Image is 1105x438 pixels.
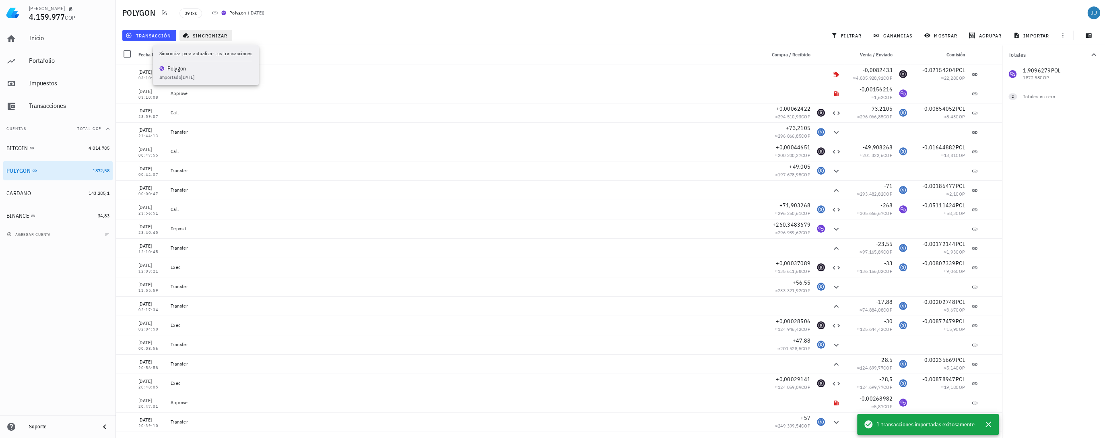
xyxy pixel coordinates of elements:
[93,167,109,174] span: 1872,58
[860,307,893,313] span: ≈
[762,45,814,64] div: Compra / Recibido
[899,360,907,368] div: USDC-icon
[138,223,164,231] div: [DATE]
[776,376,810,383] span: +0,00029141
[801,133,810,139] span: COP
[167,45,762,64] div: Nota
[171,187,759,193] div: Transfer
[884,318,893,325] span: -30
[860,52,893,58] span: Venta / Enviado
[800,414,810,421] span: +57
[817,321,825,329] div: WBTC-icon
[775,423,810,429] span: ≈
[248,9,265,17] span: ( )
[171,264,759,271] div: Exec
[89,145,109,151] span: 4.014.785
[922,182,956,190] span: -0,00186477
[801,268,810,274] span: COP
[944,384,956,390] span: 19,18
[922,105,956,112] span: -0,00854052
[955,356,965,364] span: POL
[899,147,907,155] div: USDC-icon
[857,191,893,197] span: ≈
[135,45,167,64] div: Fecha UTC
[778,171,801,178] span: 197.678,95
[817,225,825,233] div: POL-icon
[922,376,956,383] span: -0,00878947
[138,397,164,405] div: [DATE]
[778,384,801,390] span: 124.059,09
[817,341,825,349] div: USDC-icon
[138,134,164,138] div: 21:44:13
[1010,30,1054,41] button: importar
[773,221,810,228] span: +260,3483679
[138,289,164,293] div: 11:55:59
[955,376,965,383] span: POL
[955,105,965,112] span: POL
[138,95,164,99] div: 03:10:08
[955,240,965,248] span: POL
[138,173,164,177] div: 00:44:37
[859,86,893,93] span: -0,00156216
[883,403,893,409] span: COP
[946,365,956,371] span: 5,14
[29,57,109,64] div: Portafolio
[775,152,810,158] span: ≈
[870,30,917,41] button: ganancias
[3,74,113,93] a: Impuestos
[779,202,811,209] span: +71,903268
[171,419,759,425] div: Transfer
[171,167,759,174] div: Transfer
[883,75,893,81] span: COP
[6,190,31,197] div: CARDANO
[98,213,109,219] span: 34,83
[949,191,956,197] span: 2,1
[77,126,101,131] span: Total COP
[778,229,801,236] span: 296.939,62
[793,279,811,286] span: +56,55
[883,365,893,371] span: COP
[138,319,164,327] div: [DATE]
[138,52,160,58] span: Fecha UTC
[171,303,759,309] div: Transfer
[944,75,956,81] span: 22,28
[946,307,956,313] span: 3,67
[857,384,893,390] span: ≈
[857,114,893,120] span: ≈
[138,347,164,351] div: 00:08:56
[899,205,907,213] div: POL-icon
[817,283,825,291] div: USDC-icon
[1023,93,1082,100] div: Totales en cero
[941,75,965,81] span: ≈
[946,210,956,216] span: 58,3
[778,114,801,120] span: 294.510,93
[775,268,810,274] span: ≈
[899,244,907,252] div: USDC-icon
[922,202,956,209] span: -0,05111424
[138,192,164,196] div: 00:00:47
[862,152,883,158] span: 201.322,6
[844,45,896,64] div: Venta / Enviado
[856,75,883,81] span: 4.085.928,91
[801,171,810,178] span: COP
[778,210,801,216] span: 296.250,61
[874,94,883,100] span: 1,62
[171,90,759,97] div: Approve
[138,405,164,409] div: 20:47:31
[922,356,956,364] span: -0,00235669
[1015,32,1049,39] span: importar
[138,184,164,192] div: [DATE]
[775,287,810,293] span: ≈
[775,133,810,139] span: ≈
[956,191,965,197] span: COP
[883,249,893,255] span: COP
[29,5,65,12] div: [PERSON_NAME]
[871,94,893,100] span: ≈
[171,148,759,155] div: Call
[955,66,965,74] span: POL
[138,327,164,331] div: 02:04:50
[884,182,893,190] span: -71
[860,152,893,158] span: ≈
[956,326,965,332] span: COP
[946,268,956,274] span: 9,06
